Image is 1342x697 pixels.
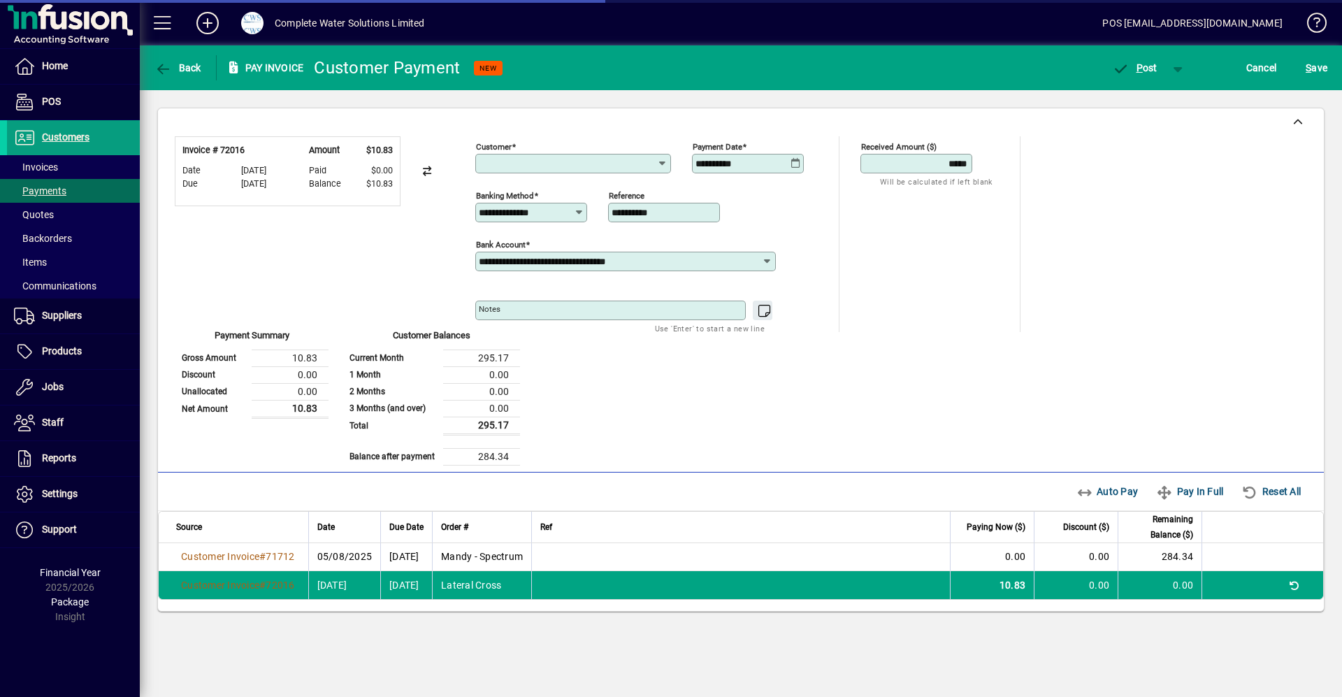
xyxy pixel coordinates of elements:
[259,580,266,591] span: #
[7,179,140,203] a: Payments
[371,164,393,178] span: $0.00
[389,519,424,535] span: Due Date
[175,332,329,419] app-page-summary-card: Payment Summary
[181,551,259,562] span: Customer Invoice
[7,477,140,512] a: Settings
[1071,479,1144,504] button: Auto Pay
[7,203,140,227] a: Quotes
[176,519,202,535] span: Source
[266,551,294,562] span: 71712
[342,417,443,434] td: Total
[1297,3,1325,48] a: Knowledge Base
[655,320,765,336] mat-hint: Use 'Enter' to start a new line
[1243,55,1280,80] button: Cancel
[479,304,500,314] mat-label: Notes
[14,209,54,220] span: Quotes
[42,381,64,392] span: Jobs
[252,350,329,366] td: 10.83
[476,142,512,152] mat-label: Customer
[432,543,531,571] td: Mandy - Spectrum
[309,164,326,178] span: Paid
[380,571,432,599] td: [DATE]
[7,49,140,84] a: Home
[880,173,993,189] mat-hint: Will be calculated if left blank
[443,383,520,400] td: 0.00
[1162,551,1194,562] span: 284.34
[967,519,1025,535] span: Paying Now ($)
[1306,57,1327,79] span: ave
[14,233,72,244] span: Backorders
[7,250,140,274] a: Items
[342,448,443,465] td: Balance after payment
[342,366,443,383] td: 1 Month
[175,329,329,350] div: Payment Summary
[1137,62,1143,73] span: P
[380,543,432,571] td: [DATE]
[366,178,393,191] span: $10.83
[14,257,47,268] span: Items
[230,10,275,36] button: Profile
[540,519,552,535] span: Ref
[241,164,266,178] span: [DATE]
[7,370,140,405] a: Jobs
[1236,479,1306,504] button: Reset All
[476,240,526,250] mat-label: Bank Account
[476,191,534,201] mat-label: Banking method
[154,62,201,73] span: Back
[42,60,68,71] span: Home
[140,55,217,80] app-page-header-button: Back
[182,164,201,178] span: Date
[51,596,89,608] span: Package
[1063,519,1109,535] span: Discount ($)
[182,144,266,157] div: Invoice # 72016
[314,57,460,79] div: Customer Payment
[441,519,468,535] span: Order #
[309,178,341,191] span: Balance
[266,580,294,591] span: 72016
[42,452,76,464] span: Reports
[342,400,443,417] td: 3 Months (and over)
[176,577,300,593] a: Customer Invoice#72016
[175,366,252,383] td: Discount
[175,400,252,417] td: Net Amount
[1076,480,1139,503] span: Auto Pay
[443,366,520,383] td: 0.00
[175,383,252,400] td: Unallocated
[42,417,64,428] span: Staff
[1089,551,1109,562] span: 0.00
[217,57,304,79] div: Pay Invoice
[259,551,266,562] span: #
[861,142,937,152] mat-label: Received Amount ($)
[1156,480,1223,503] span: Pay In Full
[443,448,520,465] td: 284.34
[342,329,520,350] div: Customer Balances
[7,441,140,476] a: Reports
[185,10,230,36] button: Add
[693,142,742,152] mat-label: Payment Date
[7,334,140,369] a: Products
[342,332,520,466] app-page-summary-card: Customer Balances
[7,155,140,179] a: Invoices
[1105,55,1164,80] button: Post
[342,383,443,400] td: 2 Months
[7,512,140,547] a: Support
[1112,62,1157,73] span: ost
[1241,480,1301,503] span: Reset All
[1000,580,1025,591] span: 10.83
[176,549,300,564] a: Customer Invoice#71712
[1246,57,1277,79] span: Cancel
[479,64,497,73] span: NEW
[7,227,140,250] a: Backorders
[7,274,140,298] a: Communications
[275,12,425,34] div: Complete Water Solutions Limited
[252,366,329,383] td: 0.00
[443,400,520,417] td: 0.00
[342,350,443,366] td: Current Month
[252,383,329,400] td: 0.00
[42,488,78,499] span: Settings
[42,524,77,535] span: Support
[181,580,259,591] span: Customer Invoice
[7,405,140,440] a: Staff
[40,567,101,578] span: Financial Year
[241,178,266,191] span: [DATE]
